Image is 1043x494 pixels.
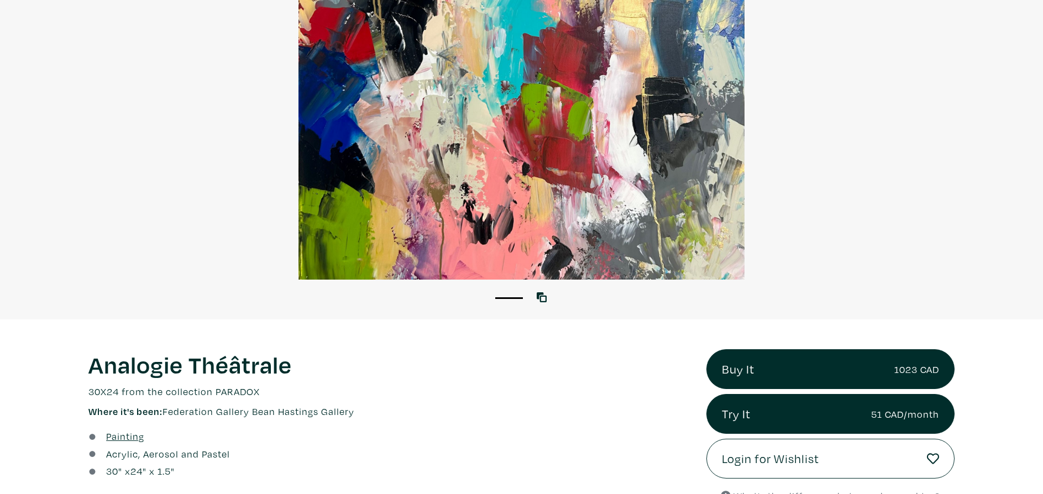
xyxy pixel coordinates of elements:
[106,429,144,444] a: Painting
[722,449,819,468] span: Login for Wishlist
[106,465,118,477] span: 30
[88,384,690,399] p: 30X24 from the collection PARADOX
[130,465,143,477] span: 24
[706,439,955,479] a: Login for Wishlist
[88,405,163,418] span: Where it's been:
[106,464,175,479] div: " x " x 1.5"
[88,404,690,419] p: Federation Gallery Bean Hastings Gallery
[894,362,939,377] small: 1023 CAD
[495,297,523,299] button: 1 of 1
[106,446,230,461] a: Acrylic, Aerosol and Pastel
[706,349,955,389] a: Buy It1023 CAD
[871,407,939,422] small: 51 CAD/month
[706,394,955,434] a: Try It51 CAD/month
[106,430,144,443] u: Painting
[88,349,690,379] h1: Analogie Théâtrale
